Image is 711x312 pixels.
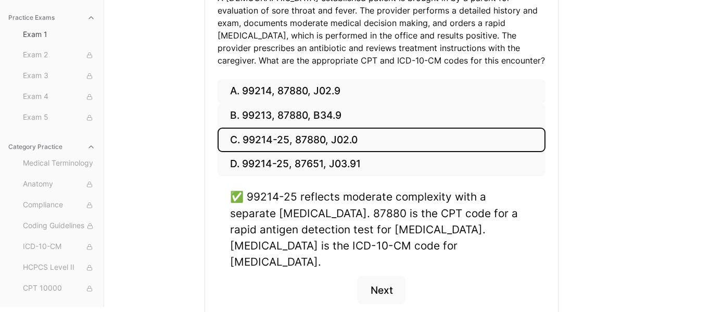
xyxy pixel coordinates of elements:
[19,176,99,193] button: Anatomy
[23,179,95,190] span: Anatomy
[218,152,545,177] button: D. 99214-25, 87651, J03.91
[23,29,95,40] span: Exam 1
[23,220,95,232] span: Coding Guidelines
[358,276,405,304] button: Next
[19,68,99,84] button: Exam 3
[218,104,545,128] button: B. 99213, 87880, B34.9
[230,189,533,270] div: ✅ 99214-25 reflects moderate complexity with a separate [MEDICAL_DATA]. 87880 is the CPT code for...
[19,26,99,43] button: Exam 1
[23,91,95,103] span: Exam 4
[19,47,99,64] button: Exam 2
[4,139,99,155] button: Category Practice
[19,280,99,297] button: CPT 10000
[19,109,99,126] button: Exam 5
[218,128,545,152] button: C. 99214-25, 87880, J02.0
[218,79,545,104] button: A. 99214, 87880, J02.9
[19,218,99,234] button: Coding Guidelines
[19,155,99,172] button: Medical Terminology
[23,199,95,211] span: Compliance
[19,259,99,276] button: HCPCS Level II
[23,112,95,123] span: Exam 5
[23,49,95,61] span: Exam 2
[23,158,95,169] span: Medical Terminology
[23,283,95,294] span: CPT 10000
[19,89,99,105] button: Exam 4
[23,262,95,273] span: HCPCS Level II
[19,239,99,255] button: ICD-10-CM
[4,9,99,26] button: Practice Exams
[23,241,95,253] span: ICD-10-CM
[23,70,95,82] span: Exam 3
[19,197,99,214] button: Compliance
